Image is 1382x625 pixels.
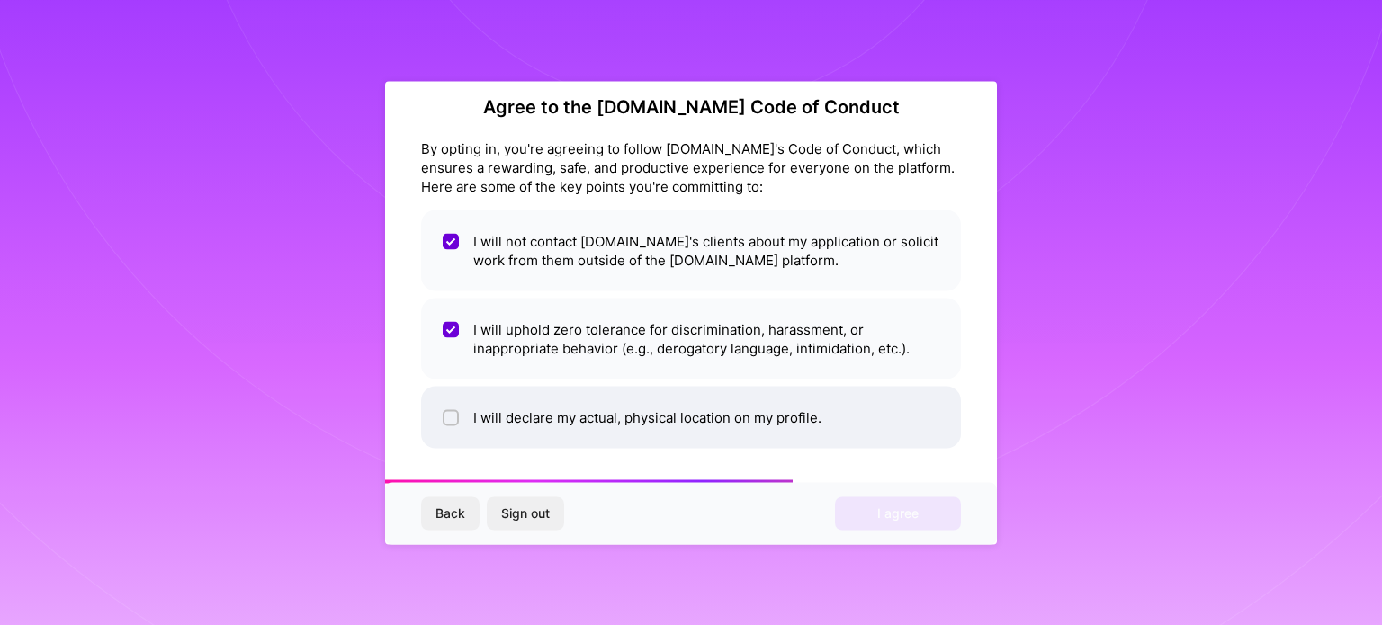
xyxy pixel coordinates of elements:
li: I will declare my actual, physical location on my profile. [421,386,961,448]
button: Sign out [487,497,564,530]
li: I will uphold zero tolerance for discrimination, harassment, or inappropriate behavior (e.g., der... [421,298,961,379]
h2: Agree to the [DOMAIN_NAME] Code of Conduct [421,95,961,117]
span: Back [435,504,465,522]
li: I will not contact [DOMAIN_NAME]'s clients about my application or solicit work from them outside... [421,210,961,290]
button: Back [421,497,480,530]
span: Sign out [501,504,550,522]
div: By opting in, you're agreeing to follow [DOMAIN_NAME]'s Code of Conduct, which ensures a rewardin... [421,138,961,195]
